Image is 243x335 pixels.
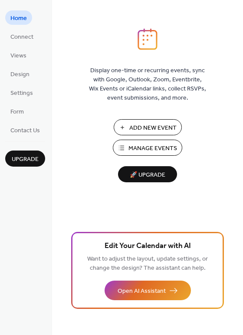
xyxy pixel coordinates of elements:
[123,169,172,181] span: 🚀 Upgrade
[10,33,33,42] span: Connect
[5,67,35,81] a: Design
[129,124,177,133] span: Add New Event
[105,281,191,300] button: Open AI Assistant
[10,70,30,79] span: Design
[87,253,208,274] span: Want to adjust the layout, update settings, or change the design? The assistant can help.
[10,14,27,23] span: Home
[89,66,206,103] span: Display one-time or recurring events, sync with Google, Outlook, Zoom, Eventbrite, Wix Events or ...
[114,119,182,135] button: Add New Event
[10,51,26,60] span: Views
[113,140,182,156] button: Manage Events
[10,126,40,135] span: Contact Us
[5,85,38,100] a: Settings
[5,123,45,137] a: Contact Us
[12,155,39,164] span: Upgrade
[5,48,32,62] a: Views
[128,144,177,153] span: Manage Events
[10,89,33,98] span: Settings
[138,28,158,50] img: logo_icon.svg
[118,287,166,296] span: Open AI Assistant
[5,104,29,118] a: Form
[105,240,191,252] span: Edit Your Calendar with AI
[10,107,24,117] span: Form
[118,166,177,182] button: 🚀 Upgrade
[5,151,45,167] button: Upgrade
[5,10,32,25] a: Home
[5,29,39,44] a: Connect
